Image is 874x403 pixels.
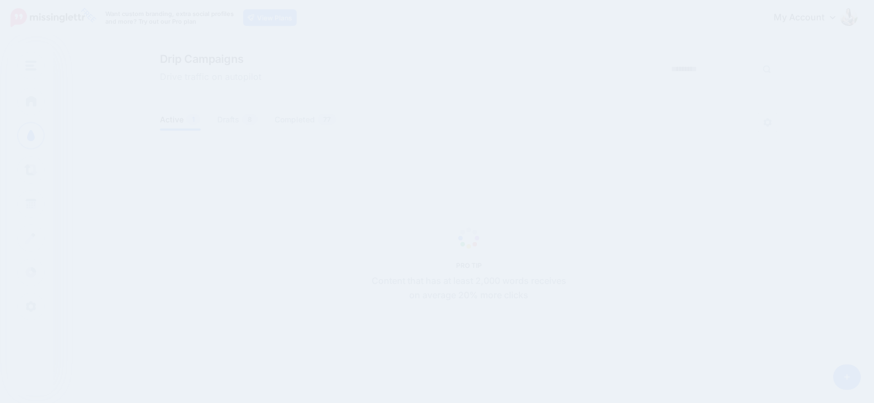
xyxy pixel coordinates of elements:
[77,4,100,26] span: FREE
[105,10,238,25] p: Want custom branding, extra social profiles and more? Try out our Pro plan
[275,113,337,126] a: Completed77
[160,70,261,84] span: Drive traffic on autopilot
[186,114,200,125] span: 1
[243,9,297,26] a: View Plans
[10,6,85,30] a: FREE
[10,8,85,27] img: Missinglettr
[217,113,258,126] a: Drafts8
[366,274,572,303] p: Content that has at least 2,000 words receives on average 20% more clicks
[242,114,258,125] span: 8
[763,4,857,31] a: My Account
[160,53,261,65] span: Drip Campaigns
[318,114,336,125] span: 77
[763,65,771,73] img: search-grey-6.png
[763,118,772,127] img: settings-grey.png
[366,261,572,270] h5: PRO TIP
[160,113,201,126] a: Active1
[25,61,36,71] img: menu.png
